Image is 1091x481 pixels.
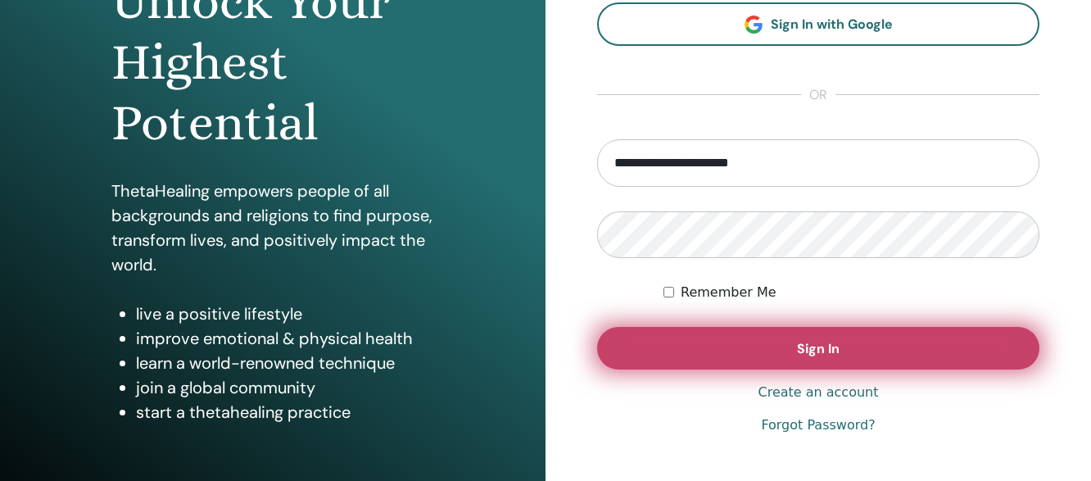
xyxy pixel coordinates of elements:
[136,326,434,351] li: improve emotional & physical health
[771,16,893,33] span: Sign In with Google
[136,351,434,375] li: learn a world-renowned technique
[111,179,434,277] p: ThetaHealing empowers people of all backgrounds and religions to find purpose, transform lives, a...
[597,2,1039,46] a: Sign In with Google
[758,383,878,402] a: Create an account
[597,327,1039,370] button: Sign In
[136,302,434,326] li: live a positive lifestyle
[663,283,1039,302] div: Keep me authenticated indefinitely or until I manually logout
[761,415,875,435] a: Forgot Password?
[136,375,434,400] li: join a global community
[681,283,776,302] label: Remember Me
[136,400,434,424] li: start a thetahealing practice
[797,340,840,357] span: Sign In
[801,85,835,105] span: or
